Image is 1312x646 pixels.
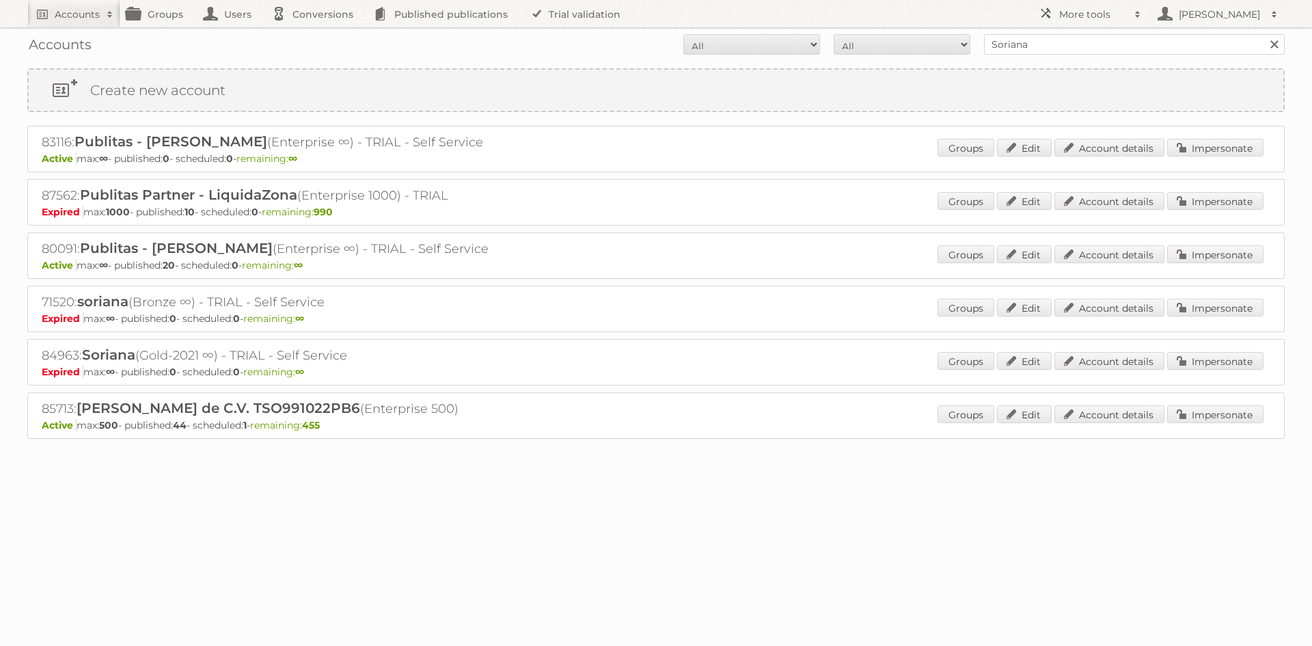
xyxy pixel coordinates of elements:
a: Account details [1054,245,1164,263]
a: Edit [997,352,1052,370]
a: Impersonate [1167,192,1263,210]
strong: 0 [169,312,176,325]
span: [PERSON_NAME] de C.V. TSO991022PB6 [77,400,360,416]
span: Expired [42,312,83,325]
strong: 0 [233,366,240,378]
a: Groups [938,139,994,157]
strong: 1 [243,419,247,431]
a: Account details [1054,405,1164,423]
p: max: - published: - scheduled: - [42,366,1270,378]
a: Groups [938,352,994,370]
a: Edit [997,405,1052,423]
a: Edit [997,139,1052,157]
strong: 0 [226,152,233,165]
strong: 455 [302,419,320,431]
h2: 87562: (Enterprise 1000) - TRIAL [42,187,520,204]
span: Expired [42,206,83,218]
strong: ∞ [295,366,304,378]
strong: 0 [232,259,238,271]
a: Account details [1054,139,1164,157]
span: Publitas - [PERSON_NAME] [80,240,273,256]
span: Active [42,152,77,165]
strong: ∞ [99,152,108,165]
span: remaining: [243,366,304,378]
span: soriana [77,293,128,310]
p: max: - published: - scheduled: - [42,419,1270,431]
a: Groups [938,405,994,423]
a: Account details [1054,352,1164,370]
strong: 20 [163,259,175,271]
strong: 1000 [106,206,130,218]
a: Impersonate [1167,352,1263,370]
a: Impersonate [1167,245,1263,263]
span: Publitas Partner - LiquidaZona [80,187,297,203]
strong: ∞ [295,312,304,325]
strong: ∞ [288,152,297,165]
h2: More tools [1059,8,1127,21]
span: remaining: [262,206,333,218]
p: max: - published: - scheduled: - [42,312,1270,325]
a: Groups [938,299,994,317]
h2: 84963: (Gold-2021 ∞) - TRIAL - Self Service [42,347,520,364]
span: Active [42,419,77,431]
strong: 44 [173,419,187,431]
span: remaining: [236,152,297,165]
p: max: - published: - scheduled: - [42,152,1270,165]
strong: 10 [184,206,195,218]
strong: ∞ [106,366,115,378]
h2: 71520: (Bronze ∞) - TRIAL - Self Service [42,293,520,311]
a: Groups [938,192,994,210]
h2: Accounts [55,8,100,21]
a: Account details [1054,192,1164,210]
a: Account details [1054,299,1164,317]
span: Expired [42,366,83,378]
span: remaining: [243,312,304,325]
a: Impersonate [1167,299,1263,317]
strong: ∞ [106,312,115,325]
h2: [PERSON_NAME] [1175,8,1264,21]
a: Impersonate [1167,405,1263,423]
strong: 0 [163,152,169,165]
a: Create new account [29,70,1283,111]
strong: ∞ [294,259,303,271]
h2: 85713: (Enterprise 500) [42,400,520,418]
span: Active [42,259,77,271]
a: Groups [938,245,994,263]
strong: ∞ [99,259,108,271]
h2: 80091: (Enterprise ∞) - TRIAL - Self Service [42,240,520,258]
p: max: - published: - scheduled: - [42,259,1270,271]
span: Soriana [82,347,135,363]
h2: 83116: (Enterprise ∞) - TRIAL - Self Service [42,133,520,151]
a: Edit [997,299,1052,317]
a: Impersonate [1167,139,1263,157]
p: max: - published: - scheduled: - [42,206,1270,218]
strong: 0 [233,312,240,325]
strong: 990 [314,206,333,218]
span: remaining: [242,259,303,271]
a: Edit [997,245,1052,263]
a: Edit [997,192,1052,210]
span: remaining: [250,419,320,431]
strong: 0 [251,206,258,218]
strong: 0 [169,366,176,378]
span: Publitas - [PERSON_NAME] [74,133,267,150]
strong: 500 [99,419,118,431]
